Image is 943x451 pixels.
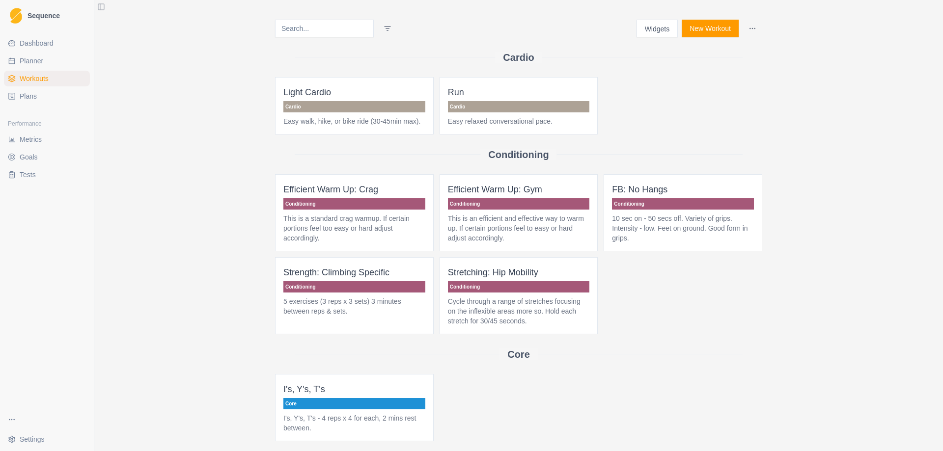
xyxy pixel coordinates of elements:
[283,213,425,243] p: This is a standard crag warmup. If certain portions feel too easy or hard adjust accordingly.
[20,170,36,180] span: Tests
[448,198,590,210] p: Conditioning
[283,183,425,196] p: Efficient Warm Up: Crag
[448,296,590,326] p: Cycle through a range of stretches focusing on the inflexible areas more so. Hold each stretch fo...
[10,8,22,24] img: Logo
[20,74,49,83] span: Workouts
[20,38,54,48] span: Dashboard
[503,52,534,63] h2: Cardio
[4,71,90,86] a: Workouts
[20,152,38,162] span: Goals
[283,265,425,279] p: Strength: Climbing Specific
[612,198,754,210] p: Conditioning
[283,413,425,433] p: I's, Y's, T's - 4 reps x 4 for each, 2 mins rest between.
[4,88,90,104] a: Plans
[283,198,425,210] p: Conditioning
[448,265,590,279] p: Stretching: Hip Mobility
[448,116,590,126] p: Easy relaxed conversational pace.
[612,213,754,243] p: 10 sec on - 50 secs off. Variety of grips. Intensity - low. Feet on ground. Good form in grips.
[275,20,374,37] input: Search...
[4,431,90,447] button: Settings
[448,85,590,99] p: Run
[283,281,425,292] p: Conditioning
[4,53,90,69] a: Planner
[507,348,530,360] h2: Core
[4,4,90,27] a: LogoSequence
[4,167,90,183] a: Tests
[283,296,425,316] p: 5 exercises (3 reps x 3 sets) 3 minutes between reps & sets.
[448,213,590,243] p: This is an efficient and effective way to warm up. If certain portions feel to easy or hard adjus...
[448,183,590,196] p: Efficient Warm Up: Gym
[20,91,37,101] span: Plans
[283,116,425,126] p: Easy walk, hike, or bike ride (30-45min max).
[28,12,60,19] span: Sequence
[4,149,90,165] a: Goals
[637,20,678,37] button: Widgets
[4,35,90,51] a: Dashboard
[448,101,590,112] p: Cardio
[283,85,425,99] p: Light Cardio
[4,132,90,147] a: Metrics
[283,398,425,409] p: Core
[682,20,739,37] button: New Workout
[448,281,590,292] p: Conditioning
[283,101,425,112] p: Cardio
[4,116,90,132] div: Performance
[20,134,42,144] span: Metrics
[20,56,43,66] span: Planner
[283,382,425,396] p: I's, Y's, T's
[488,149,549,160] h2: Conditioning
[612,183,754,196] p: FB: No Hangs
